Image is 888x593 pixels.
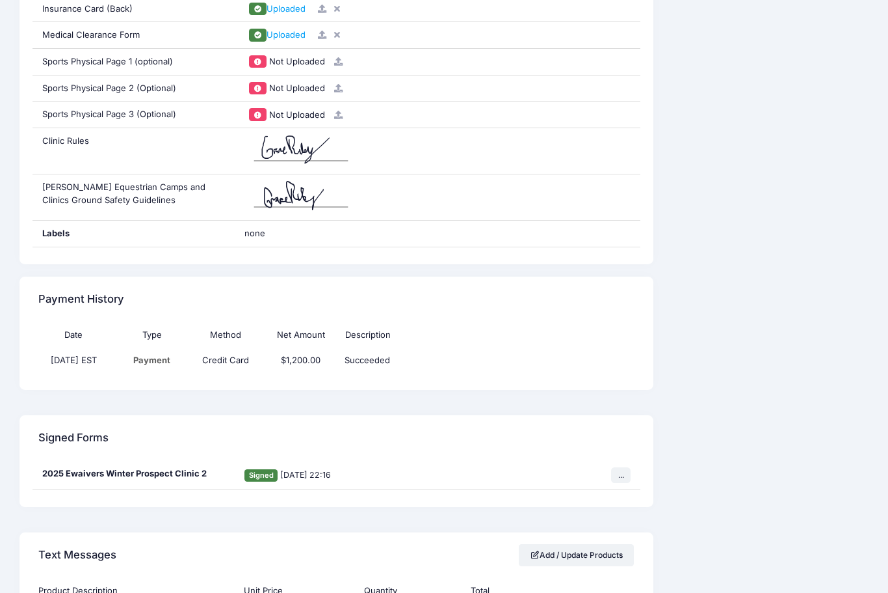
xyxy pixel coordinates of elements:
[33,22,235,48] div: Medical Clearance Form
[244,29,309,40] a: Uploaded
[33,128,235,174] div: Clinic Rules
[33,49,235,75] div: Sports Physical Page 1 (optional)
[189,348,263,373] td: Credit Card
[244,3,309,14] a: Uploaded
[244,227,407,240] span: none
[339,348,560,373] td: Succeeded
[38,420,109,457] h4: Signed Forms
[263,322,339,348] th: Net Amount
[38,348,115,373] td: [DATE] EST
[38,281,124,318] h4: Payment History
[33,221,235,247] div: Labels
[244,469,278,482] span: Signed
[280,470,331,480] span: [DATE] 22:16
[263,348,339,373] td: $1,200.00
[339,322,560,348] th: Description
[115,348,189,373] td: Payment
[269,83,325,93] span: Not Uploaded
[38,537,116,574] h4: Text Messages
[115,322,189,348] th: Type
[244,181,358,214] img: zPmVDkBIpsxAAAAAElFTkSuQmCC
[244,135,358,167] img: XL+dfrWnfWR0ZEYiO5TI6AR0AhoBDQCGgGNgEZAI6AR0AhoBDQCGgGNgEZAI6AR0AhoBDQCGgGNgEZAI6AR0AhoBDQCGgGNgE...
[38,322,115,348] th: Date
[33,174,235,220] div: [PERSON_NAME] Equestrian Camps and Clinics Ground Safety Guidelines
[611,467,631,483] button: ...
[33,461,235,490] div: 2025 Ewaivers Winter Prospect Clinic 2
[267,29,306,40] span: Uploaded
[267,3,306,14] span: Uploaded
[33,102,235,128] div: Sports Physical Page 3 (Optional)
[269,56,325,66] span: Not Uploaded
[269,109,325,120] span: Not Uploaded
[33,76,235,102] div: Sports Physical Page 2 (Optional)
[189,322,263,348] th: Method
[519,544,634,566] a: Add / Update Products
